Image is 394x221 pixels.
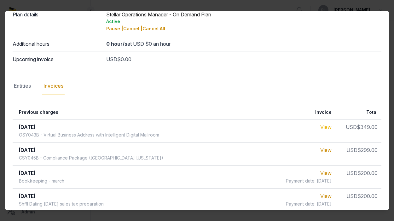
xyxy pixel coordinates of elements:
[13,55,101,63] dt: Upcoming invoice
[19,193,36,199] span: [DATE]
[106,40,382,48] div: at USD $0 an hour
[142,26,165,31] span: Cancel All
[106,18,382,25] div: Active
[106,11,382,32] div: Stellar Operations Manager - On Demand Plan
[346,193,357,199] span: USD
[286,201,332,207] span: Payment date: [DATE]
[19,170,36,176] span: [DATE]
[19,178,64,184] div: Bookkeeping - march
[320,147,332,153] a: View
[13,11,101,32] dt: Plan details
[19,132,159,138] div: OSY043B - Virtual Business Address with Intelligent Digital Mailroom
[346,147,357,153] span: USD
[117,56,131,62] span: $0.00
[357,124,378,130] span: $349.00
[13,105,280,119] th: Previous charges
[106,41,127,47] strong: 0 hour/s
[106,56,117,62] span: USD
[335,105,381,119] th: Total
[123,26,142,31] span: Cancel |
[19,155,163,161] div: CSY045B - Compliance Package ([GEOGRAPHIC_DATA] [US_STATE])
[357,193,378,199] span: $200.00
[357,147,378,153] span: $299.00
[357,170,378,176] span: $200.00
[346,124,357,130] span: USD
[42,77,65,95] div: Invoices
[286,178,332,184] span: Payment date: [DATE]
[19,201,104,207] div: Shffl Dating [DATE] sales tax preparation
[13,77,32,95] div: Entities
[320,170,332,176] a: View
[320,124,332,130] a: View
[19,124,36,130] span: [DATE]
[13,77,381,95] nav: Tabs
[19,147,36,153] span: [DATE]
[13,40,101,48] dt: Additional hours
[106,26,123,31] span: Pause |
[280,105,335,119] th: Invoice
[320,193,332,199] a: View
[346,170,357,176] span: USD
